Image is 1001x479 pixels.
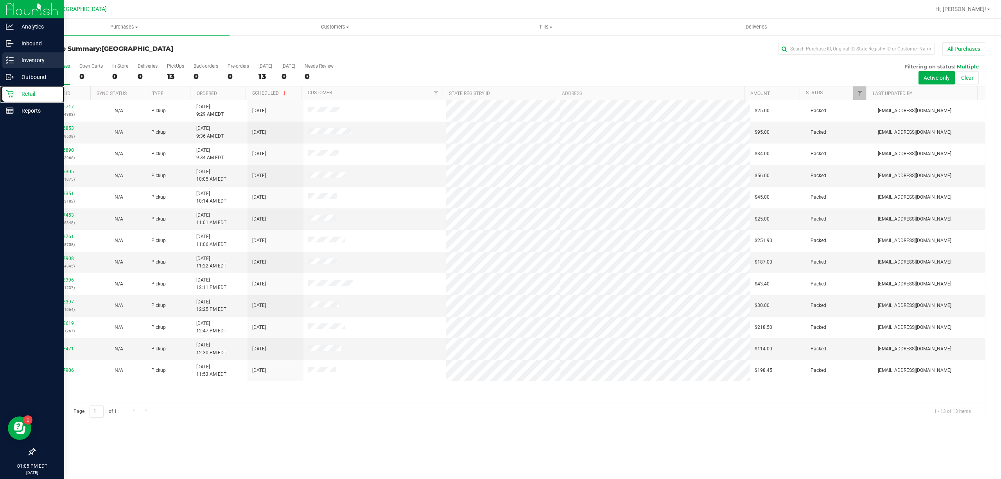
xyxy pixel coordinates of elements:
[942,42,985,56] button: All Purchases
[115,216,123,222] span: Not Applicable
[811,215,826,223] span: Packed
[556,86,744,100] th: Address
[151,258,166,266] span: Pickup
[6,23,14,30] inline-svg: Analytics
[115,325,123,330] span: Not Applicable
[115,258,123,266] button: N/A
[115,303,123,308] span: Not Applicable
[194,63,218,69] div: Back-orders
[115,368,123,373] span: Not Applicable
[151,302,166,309] span: Pickup
[755,367,772,374] span: $198.45
[115,346,123,352] span: Not Applicable
[4,463,61,470] p: 01:05 PM EDT
[755,237,772,244] span: $251.90
[115,302,123,309] button: N/A
[52,256,74,261] a: 12007908
[811,107,826,115] span: Packed
[79,63,103,69] div: Open Carts
[252,90,288,96] a: Scheduled
[151,345,166,353] span: Pickup
[196,276,226,291] span: [DATE] 12:11 PM EDT
[52,104,74,109] a: 12006717
[151,280,166,288] span: Pickup
[67,405,123,418] span: Page of 1
[755,258,772,266] span: $187.00
[115,172,123,179] button: N/A
[878,237,951,244] span: [EMAIL_ADDRESS][DOMAIN_NAME]
[230,19,440,35] a: Customers
[52,191,74,196] a: 12007351
[258,72,272,81] div: 13
[282,72,295,81] div: 0
[228,63,249,69] div: Pre-orders
[115,367,123,374] button: N/A
[151,150,166,158] span: Pickup
[115,107,123,115] button: N/A
[811,129,826,136] span: Packed
[252,215,266,223] span: [DATE]
[878,129,951,136] span: [EMAIL_ADDRESS][DOMAIN_NAME]
[138,72,158,81] div: 0
[935,6,986,12] span: Hi, [PERSON_NAME]!
[305,72,334,81] div: 0
[196,255,226,270] span: [DATE] 11:22 AM EDT
[115,345,123,353] button: N/A
[14,89,61,99] p: Retail
[115,194,123,201] button: N/A
[196,320,226,335] span: [DATE] 12:47 PM EDT
[14,72,61,82] p: Outbound
[196,212,226,226] span: [DATE] 11:01 AM EDT
[305,63,334,69] div: Needs Review
[755,172,770,179] span: $56.00
[811,280,826,288] span: Packed
[755,302,770,309] span: $30.00
[258,63,272,69] div: [DATE]
[441,23,651,30] span: Tills
[878,280,951,288] span: [EMAIL_ADDRESS][DOMAIN_NAME]
[115,129,123,135] span: Not Applicable
[6,39,14,47] inline-svg: Inbound
[115,215,123,223] button: N/A
[90,405,104,418] input: 1
[811,258,826,266] span: Packed
[750,91,770,96] a: Amount
[282,63,295,69] div: [DATE]
[112,63,128,69] div: In Store
[878,367,951,374] span: [EMAIL_ADDRESS][DOMAIN_NAME]
[196,103,224,118] span: [DATE] 9:29 AM EDT
[115,324,123,331] button: N/A
[252,280,266,288] span: [DATE]
[755,194,770,201] span: $45.00
[811,237,826,244] span: Packed
[23,415,32,425] iframe: Resource center unread badge
[811,302,826,309] span: Packed
[52,368,74,373] a: 12007906
[52,147,74,153] a: 12006890
[252,172,266,179] span: [DATE]
[52,169,74,174] a: 12007305
[755,215,770,223] span: $25.00
[151,215,166,223] span: Pickup
[138,63,158,69] div: Deliveries
[167,63,184,69] div: PickUps
[230,23,440,30] span: Customers
[878,150,951,158] span: [EMAIL_ADDRESS][DOMAIN_NAME]
[196,147,224,161] span: [DATE] 9:34 AM EDT
[252,129,266,136] span: [DATE]
[115,194,123,200] span: Not Applicable
[873,91,912,96] a: Last Updated By
[878,172,951,179] span: [EMAIL_ADDRESS][DOMAIN_NAME]
[151,324,166,331] span: Pickup
[115,259,123,265] span: Not Applicable
[97,91,127,96] a: Sync Status
[878,345,951,353] span: [EMAIL_ADDRESS][DOMAIN_NAME]
[252,150,266,158] span: [DATE]
[755,280,770,288] span: $43.40
[755,129,770,136] span: $95.00
[152,91,163,96] a: Type
[755,150,770,158] span: $34.00
[735,23,778,30] span: Deliveries
[878,107,951,115] span: [EMAIL_ADDRESS][DOMAIN_NAME]
[112,72,128,81] div: 0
